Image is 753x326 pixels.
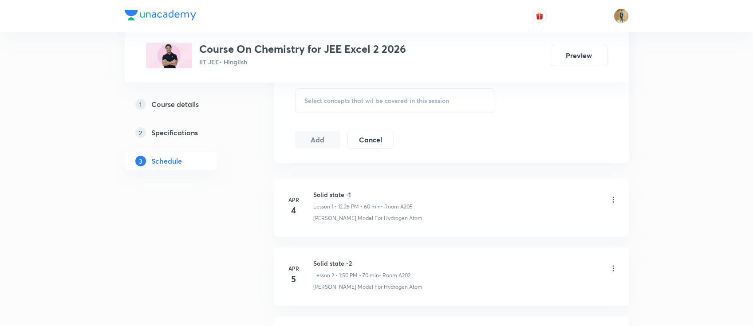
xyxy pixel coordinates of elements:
p: • Room A202 [379,271,410,279]
p: 3 [135,156,146,166]
h5: Course details [151,99,199,110]
p: 1 [135,99,146,110]
img: 0ef101c1deb342f2b69e88656be917a4.jpg [146,43,192,68]
p: • Room A205 [381,203,413,211]
p: Lesson 2 • 1:50 PM • 70 min [313,271,379,279]
h4: 4 [285,204,303,217]
span: Select concepts that wil be covered in this session [304,97,449,104]
p: 2 [135,127,146,138]
h5: Specifications [151,127,198,138]
h6: Apr [285,196,303,204]
button: Add [295,131,341,149]
a: 1Course details [125,95,245,113]
img: Prashant Dewda [614,8,629,24]
a: Company Logo [125,10,196,23]
button: avatar [532,9,547,23]
p: IIT JEE • Hinglish [199,57,406,67]
img: Company Logo [125,10,196,20]
button: Cancel [347,131,393,149]
button: Preview [551,45,607,66]
img: avatar [536,12,544,20]
h6: Apr [285,264,303,272]
h5: Schedule [151,156,182,166]
p: Lesson 1 • 12:26 PM • 60 min [313,203,381,211]
a: 2Specifications [125,124,245,141]
p: [PERSON_NAME] Model For Hydrogen Atom [313,283,422,291]
p: [PERSON_NAME] Model For Hydrogen Atom [313,214,422,222]
h3: Course On Chemistry for JEE Excel 2 2026 [199,43,406,55]
h6: Solid state -2 [313,259,410,268]
h6: Solid state -1 [313,190,413,199]
h4: 5 [285,272,303,286]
